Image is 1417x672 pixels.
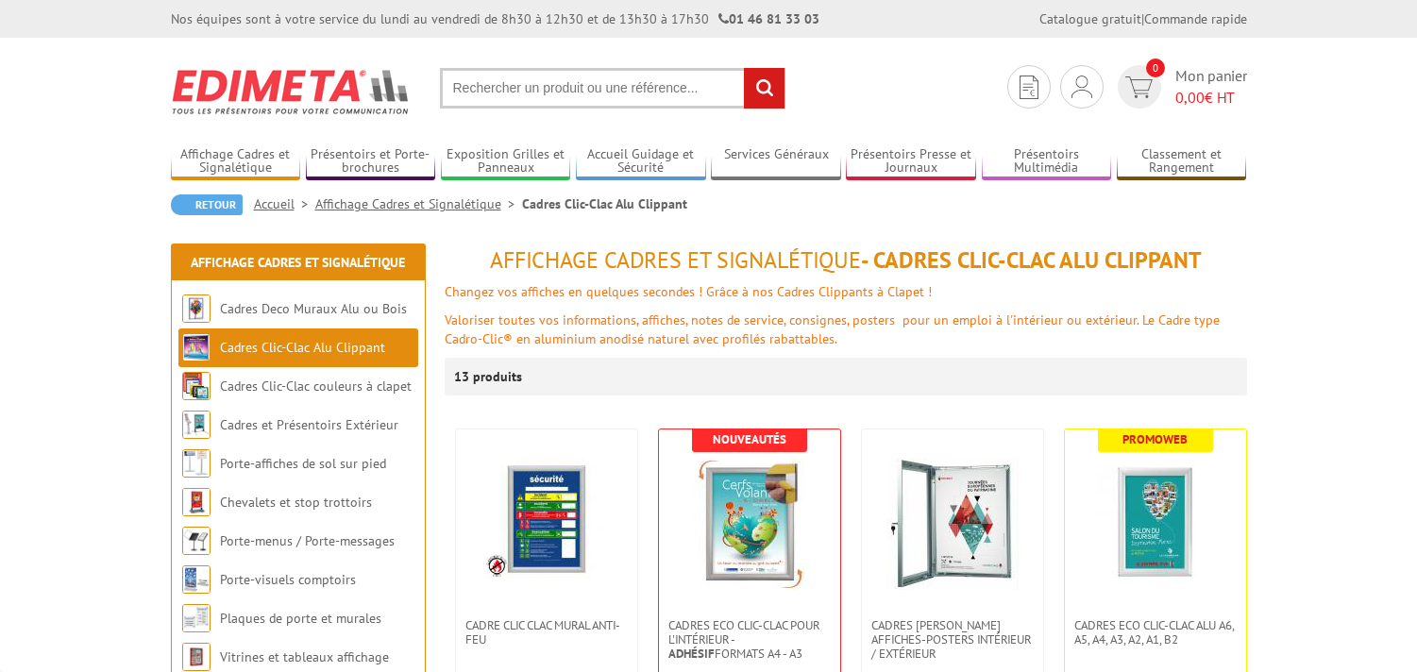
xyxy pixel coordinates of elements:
span: 0,00 [1175,88,1205,107]
b: Nouveautés [713,431,786,447]
img: devis rapide [1020,76,1038,99]
a: Cadres Eco Clic-Clac alu A6, A5, A4, A3, A2, A1, B2 [1065,618,1246,647]
img: Vitrines et tableaux affichage [182,643,211,671]
font: Changez vos affiches en quelques secondes ! Grâce à nos Cadres Clippants à Clapet ! [445,283,932,300]
li: Cadres Clic-Clac Alu Clippant [522,194,687,213]
img: Plaques de porte et murales [182,604,211,632]
img: Cadres Eco Clic-Clac pour l'intérieur - <strong>Adhésif</strong> formats A4 - A3 [683,458,816,590]
a: Porte-menus / Porte-messages [220,532,395,549]
img: devis rapide [1125,76,1153,98]
img: Chevalets et stop trottoirs [182,488,211,516]
a: Affichage Cadres et Signalétique [315,195,522,212]
font: Valoriser toutes vos informations, affiches, notes de service, consignes, posters pour un emploi ... [445,311,1220,347]
a: devis rapide 0 Mon panier 0,00€ HT [1113,65,1247,109]
span: Affichage Cadres et Signalétique [490,245,861,275]
div: | [1039,9,1247,28]
a: Catalogue gratuit [1039,10,1141,27]
a: Présentoirs Presse et Journaux [846,146,976,177]
input: Rechercher un produit ou une référence... [440,68,785,109]
a: Classement et Rangement [1117,146,1247,177]
img: Cadres Eco Clic-Clac alu A6, A5, A4, A3, A2, A1, B2 [1089,458,1222,590]
img: devis rapide [1071,76,1092,98]
a: Retour [171,194,243,215]
a: Commande rapide [1144,10,1247,27]
span: Cadres Eco Clic-Clac pour l'intérieur - formats A4 - A3 [668,618,831,661]
span: € HT [1175,87,1247,109]
p: 13 produits [454,358,525,395]
span: Cadres [PERSON_NAME] affiches-posters intérieur / extérieur [871,618,1034,661]
img: Cadres Clic-Clac couleurs à clapet [182,372,211,400]
span: Cadre CLIC CLAC Mural ANTI-FEU [465,618,628,647]
a: Cadres [PERSON_NAME] affiches-posters intérieur / extérieur [862,618,1043,661]
a: Vitrines et tableaux affichage [220,648,389,665]
strong: 01 46 81 33 03 [718,10,819,27]
img: Porte-menus / Porte-messages [182,527,211,555]
input: rechercher [744,68,784,109]
b: Promoweb [1122,431,1188,447]
a: Porte-visuels comptoirs [220,571,356,588]
a: Cadres Clic-Clac couleurs à clapet [220,378,412,395]
a: Cadre CLIC CLAC Mural ANTI-FEU [456,618,637,647]
div: Nos équipes sont à votre service du lundi au vendredi de 8h30 à 12h30 et de 13h30 à 17h30 [171,9,819,28]
img: Cadres et Présentoirs Extérieur [182,411,211,439]
a: Cadres Clic-Clac Alu Clippant [220,339,385,356]
img: Edimeta [171,57,412,126]
a: Affichage Cadres et Signalétique [191,254,405,271]
a: Plaques de porte et murales [220,610,381,627]
strong: Adhésif [668,646,715,662]
a: Porte-affiches de sol sur pied [220,455,386,472]
span: Mon panier [1175,65,1247,109]
a: Cadres Deco Muraux Alu ou Bois [220,300,407,317]
img: Porte-affiches de sol sur pied [182,449,211,478]
a: Accueil [254,195,315,212]
a: Présentoirs et Porte-brochures [306,146,436,177]
a: Services Généraux [711,146,841,177]
a: Cadres Eco Clic-Clac pour l'intérieur -Adhésifformats A4 - A3 [659,618,840,661]
span: Cadres Eco Clic-Clac alu A6, A5, A4, A3, A2, A1, B2 [1074,618,1237,647]
a: Exposition Grilles et Panneaux [441,146,571,177]
a: Accueil Guidage et Sécurité [576,146,706,177]
a: Chevalets et stop trottoirs [220,494,372,511]
a: Cadres et Présentoirs Extérieur [220,416,398,433]
span: 0 [1146,59,1165,77]
img: Cadres Deco Muraux Alu ou Bois [182,294,211,323]
a: Affichage Cadres et Signalétique [171,146,301,177]
img: Porte-visuels comptoirs [182,565,211,594]
img: Cadres vitrines affiches-posters intérieur / extérieur [886,458,1019,590]
a: Présentoirs Multimédia [982,146,1112,177]
img: Cadres Clic-Clac Alu Clippant [182,333,211,361]
img: Cadre CLIC CLAC Mural ANTI-FEU [485,458,608,580]
h1: - Cadres Clic-Clac Alu Clippant [445,248,1247,273]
